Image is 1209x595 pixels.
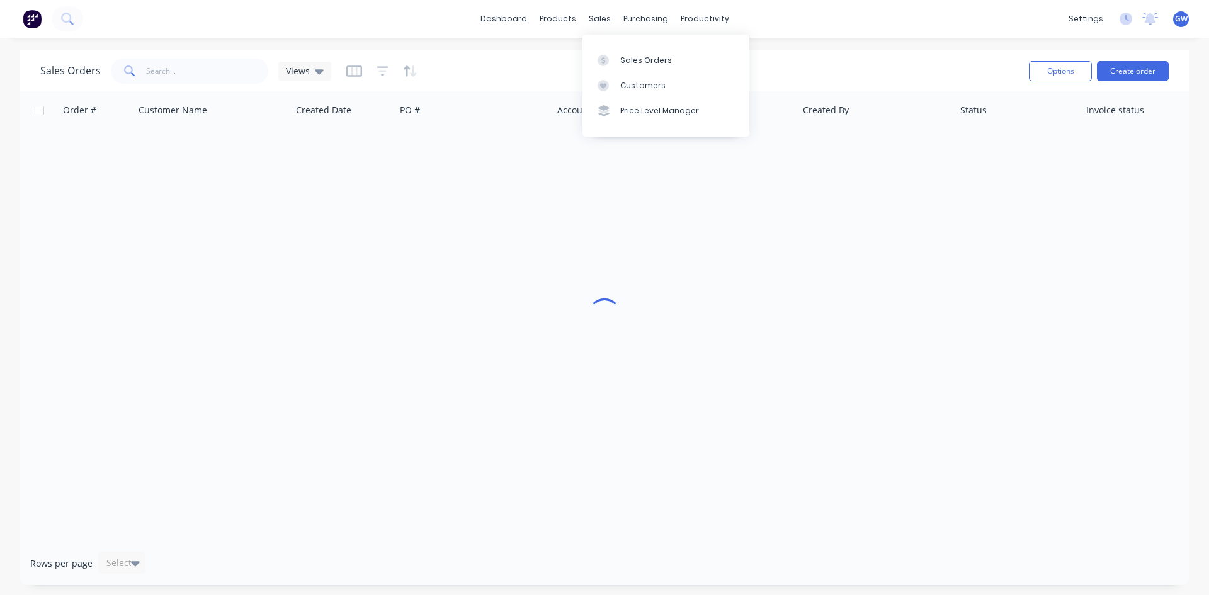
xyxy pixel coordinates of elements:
div: products [533,9,582,28]
input: Search... [146,59,269,84]
a: Customers [582,73,749,98]
div: Sales Orders [620,55,672,66]
div: Created Date [296,104,351,116]
div: sales [582,9,617,28]
a: Price Level Manager [582,98,749,123]
a: dashboard [474,9,533,28]
span: GW [1175,13,1188,25]
h1: Sales Orders [40,65,101,77]
div: Price Level Manager [620,105,699,116]
div: Accounting Order # [557,104,640,116]
div: Created By [803,104,849,116]
div: purchasing [617,9,674,28]
span: Views [286,64,310,77]
div: productivity [674,9,735,28]
div: Order # [63,104,96,116]
div: Customer Name [139,104,207,116]
div: Select... [106,557,139,569]
div: settings [1062,9,1110,28]
div: Invoice status [1086,104,1144,116]
div: PO # [400,104,420,116]
div: Customers [620,80,666,91]
div: Status [960,104,987,116]
a: Sales Orders [582,47,749,72]
button: Create order [1097,61,1169,81]
button: Options [1029,61,1092,81]
img: Factory [23,9,42,28]
span: Rows per page [30,557,93,570]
